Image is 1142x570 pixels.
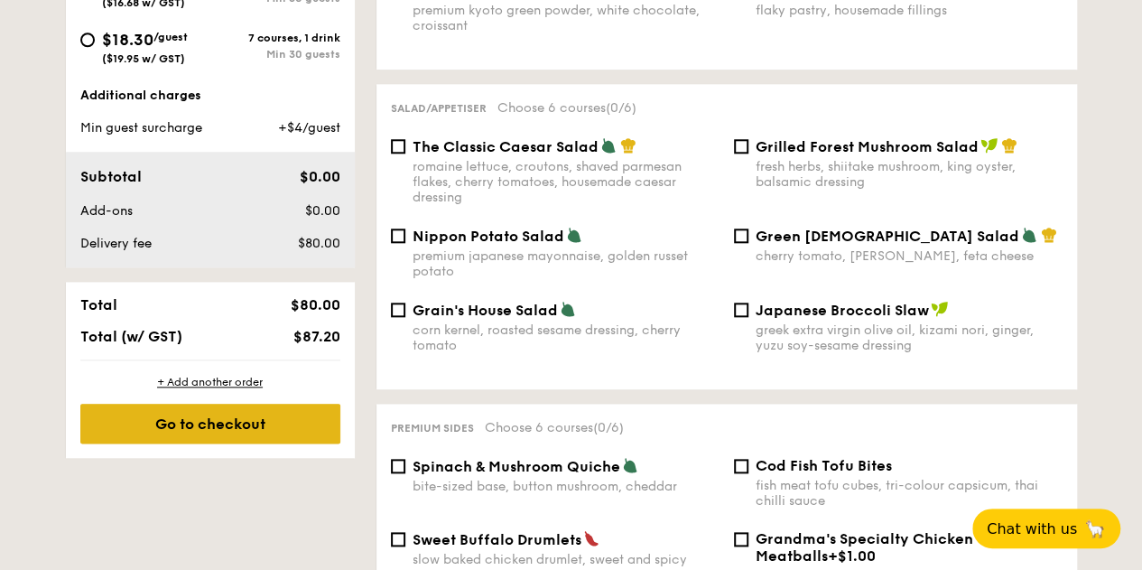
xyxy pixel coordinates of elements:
input: Sweet Buffalo Drumletsslow baked chicken drumlet, sweet and spicy sauce [391,532,405,547]
span: Min guest surcharge [80,120,202,135]
span: ($19.95 w/ GST) [102,52,185,65]
img: icon-vegetarian.fe4039eb.svg [1021,227,1037,243]
img: icon-chef-hat.a58ddaea.svg [1001,137,1017,154]
input: $18.30/guest($19.95 w/ GST)7 courses, 1 drinkMin 30 guests [80,33,95,47]
input: The Classic Caesar Saladromaine lettuce, croutons, shaved parmesan flakes, cherry tomatoes, house... [391,139,405,154]
input: Spinach & Mushroom Quichebite-sized base, button mushroom, cheddar [391,459,405,473]
span: The Classic Caesar Salad [413,138,599,155]
span: Nippon Potato Salad [413,228,564,245]
img: icon-vegetarian.fe4039eb.svg [560,301,576,317]
input: Cod Fish Tofu Bitesfish meat tofu cubes, tri-colour capsicum, thai chilli sauce [734,459,748,473]
span: Salad/Appetiser [391,102,487,115]
span: Spinach & Mushroom Quiche [413,458,620,475]
img: icon-vegan.f8ff3823.svg [980,137,998,154]
span: +$4/guest [277,120,339,135]
div: + Add another order [80,375,340,389]
span: $80.00 [290,296,339,313]
input: Japanese Broccoli Slawgreek extra virgin olive oil, kizami nori, ginger, yuzu soy-sesame dressing [734,303,748,317]
span: Choose 6 courses [485,420,624,435]
div: premium kyoto green powder, white chocolate, croissant [413,3,720,33]
img: icon-vegan.f8ff3823.svg [931,301,949,317]
div: flaky pastry, housemade fillings [756,3,1063,18]
span: (0/6) [606,100,636,116]
span: 🦙 [1084,519,1106,539]
img: icon-chef-hat.a58ddaea.svg [1041,227,1057,243]
div: Min 30 guests [210,48,340,61]
span: Grain's House Salad [413,302,558,319]
div: bite-sized base, button mushroom, cheddar [413,479,720,494]
div: 7 courses, 1 drink [210,32,340,44]
span: $0.00 [304,203,339,219]
input: Grandma's Specialty Chicken Meatballs+$1.00cauliflower, mushroom pink sauce [734,532,748,547]
span: $0.00 [299,168,339,185]
span: Premium sides [391,422,474,435]
img: icon-spicy.37a8142b.svg [583,530,599,547]
span: Subtotal [80,168,142,185]
div: romaine lettuce, croutons, shaved parmesan flakes, cherry tomatoes, housemade caesar dressing [413,159,720,205]
div: fish meat tofu cubes, tri-colour capsicum, thai chilli sauce [756,478,1063,509]
span: Japanese Broccoli Slaw [756,302,929,319]
span: +$1.00 [828,547,876,565]
img: icon-vegetarian.fe4039eb.svg [566,227,582,243]
span: Delivery fee [80,236,152,251]
div: corn kernel, roasted sesame dressing, cherry tomato [413,322,720,353]
span: Add-ons [80,203,133,219]
span: Sweet Buffalo Drumlets [413,531,581,548]
div: greek extra virgin olive oil, kizami nori, ginger, yuzu soy-sesame dressing [756,322,1063,353]
span: Total [80,296,117,313]
input: Grilled Forest Mushroom Saladfresh herbs, shiitake mushroom, king oyster, balsamic dressing [734,139,748,154]
div: fresh herbs, shiitake mushroom, king oyster, balsamic dressing [756,159,1063,190]
img: icon-vegetarian.fe4039eb.svg [600,137,617,154]
span: Grilled Forest Mushroom Salad [756,138,979,155]
span: $87.20 [292,328,339,345]
span: $18.30 [102,30,153,50]
span: Grandma's Specialty Chicken Meatballs [756,530,973,565]
input: Nippon Potato Saladpremium japanese mayonnaise, golden russet potato [391,229,405,243]
input: Grain's House Saladcorn kernel, roasted sesame dressing, cherry tomato [391,303,405,317]
input: Green [DEMOGRAPHIC_DATA] Saladcherry tomato, [PERSON_NAME], feta cheese [734,229,748,243]
span: Total (w/ GST) [80,328,182,345]
span: Choose 6 courses [497,100,636,116]
div: premium japanese mayonnaise, golden russet potato [413,248,720,279]
button: Chat with us🦙 [972,509,1120,548]
img: icon-chef-hat.a58ddaea.svg [620,137,636,154]
span: Green [DEMOGRAPHIC_DATA] Salad [756,228,1019,245]
div: cherry tomato, [PERSON_NAME], feta cheese [756,248,1063,264]
span: (0/6) [593,420,624,435]
span: $80.00 [297,236,339,251]
span: Cod Fish Tofu Bites [756,457,892,474]
div: Additional charges [80,87,340,105]
img: icon-vegetarian.fe4039eb.svg [622,457,638,473]
span: Chat with us [987,520,1077,537]
div: Go to checkout [80,404,340,444]
span: /guest [153,31,188,43]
